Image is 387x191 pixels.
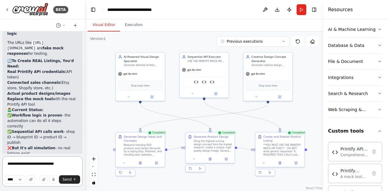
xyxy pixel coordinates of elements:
[7,81,60,85] strong: Connected sales channels
[370,169,378,178] button: Delete tool
[185,132,235,174] div: CompletedGenerate Product DesignUsing the highest-scoring design concept from the market research...
[12,113,62,117] strong: Workflow logic is proven
[147,130,167,135] div: Completed
[340,146,369,152] div: Printify API Integration
[216,130,237,135] div: Completed
[328,6,353,13] h4: Resources
[340,153,369,157] div: Comprehensive Printify API tool for managing products, images, variants, and publishing to POD pl...
[12,3,48,16] img: Logo
[70,22,80,29] button: Start a new chat
[328,107,377,113] div: Web Scraping & Browsing
[187,68,201,72] span: gpt-4o-mini
[90,155,98,186] div: React Flow controls
[40,175,48,184] button: Upload files
[7,40,78,56] p: The URLs like are for testing.
[306,186,322,190] a: React Flow attribution
[202,80,207,84] img: Printify Mock API
[340,174,367,179] div: A mock tool that simulates Printify API responses for testing workflow logic without requiring ac...
[251,72,265,76] span: gpt-4o-mini
[89,5,97,14] button: Hide left sidebar
[90,36,106,41] div: Version 1
[12,108,43,112] strong: Current Status:
[187,55,226,59] div: Sequential API Executor
[179,52,229,98] div: Sequential API ExecutorUSE THE PRINTIFY MOCK API TOOL! Execute EXACTLY 4 API calls: get_shops → g...
[286,130,307,135] div: Completed
[88,19,120,31] button: Visual Editor
[217,36,289,47] button: Previous executions
[328,91,368,97] div: Search & Research
[7,91,70,96] strong: Actual product designs/images
[27,175,35,184] button: Improve this prompt
[115,132,165,178] div: CompletedGenerate Design Ideas and ConceptsResearch trending POD products and market demands by s...
[7,70,65,74] strong: Real Printify API credentials
[289,160,303,165] button: Open in side panel
[124,64,162,67] div: Generate detailed written descriptions and specifications for unique print-ready designs based on...
[259,84,277,87] span: Drop tools here
[63,177,72,182] span: Send
[187,60,226,63] div: USE THE PRINTIFY MOCK API TOOL! Execute EXACTLY 4 API calls: get_shops → get_blueprints → create_...
[272,160,288,165] button: View output
[237,146,253,152] g: Edge from 32a5d4f5-bbc6-435e-add7-7d83cb36c93a to 4c6fdb97-8ba2-4348-86cb-acc7a8508c04
[7,80,78,91] li: (Etsy store, Shopify store, etc.)
[7,113,78,129] li: ✅ - the automation can do all 4 steps correctly
[7,145,78,156] li: ❌ - no real listings exist
[124,143,162,156] div: Research trending POD products and market demands by scraping Etsy, Pinterest, and trending topic...
[310,5,318,14] button: Hide right sidebar
[115,52,165,101] div: AI-Powered Visual Design SpecialistGenerate detailed written descriptions and specifications for ...
[7,107,78,113] h2: 🤷‍♂️
[7,97,53,101] strong: Replace the mock tool
[7,59,74,68] strong: To Create REAL Listings, You'd Need:
[328,38,382,53] button: Database & Data
[210,80,215,84] img: Printify Mock API Tool
[263,135,302,143] div: Create and Publish Product Listing
[7,96,78,107] li: with the real Printify API tool
[59,175,80,184] button: Send
[90,163,98,171] button: zoom out
[124,55,162,63] div: AI-Powered Visual Design Specialist
[7,129,78,145] li: ✅ - shop ID → blueprint ID → product ID → publish
[243,52,293,101] div: Creative Design Concept GeneratorGenerate creative design concepts and complete listing packages ...
[90,155,98,163] button: zoom in
[328,21,382,37] button: AI & Machine Learning
[141,94,163,99] button: Open in side panel
[328,26,376,32] div: AI & Machine Learning
[370,147,378,156] button: Delete tool
[227,39,263,44] span: Previous executions
[150,160,163,165] button: Open in side panel
[12,130,64,134] strong: Sequential API calls work
[328,102,382,117] button: Web Scraping & Browsing
[328,58,363,64] div: File & Document
[138,103,212,130] g: Edge from 75642540-c311-41b7-8359-79f96f863fca to 32a5d4f5-bbc6-435e-add7-7d83cb36c93a
[332,171,338,177] img: Printify Mock API
[53,6,68,13] div: BETA
[49,175,58,184] button: Click to speak your automation idea
[328,74,353,81] div: Integrations
[340,168,367,174] div: Printify Mock API
[328,42,364,48] div: Database & Data
[124,135,162,143] div: Generate Design Ideas and Concepts
[251,55,290,63] div: Creative Design Concept Generator
[120,19,148,31] button: Execution
[90,171,98,179] button: fit view
[328,123,382,140] button: Custom tools
[131,84,149,87] span: Drop tools here
[132,160,149,165] button: View output
[90,179,98,186] button: toggle interactivity
[328,70,382,85] button: Integrations
[219,156,233,161] button: Open in side panel
[167,146,183,152] g: Edge from 9e6a4918-907b-473d-85e8-58169ecb1459 to 32a5d4f5-bbc6-435e-add7-7d83cb36c93a
[204,91,227,96] button: Open in side panel
[332,149,338,155] img: Printify API Integration
[12,146,55,150] strong: But it's all simulation
[7,69,78,80] li: (API token)
[138,103,270,130] g: Edge from f5c0b6d1-e6e0-43e9-a212-855e8b153f08 to 9e6a4918-907b-473d-85e8-58169ecb1459
[328,54,382,69] button: File & Document
[107,7,171,13] nav: breadcrumb
[123,72,137,76] span: gpt-4o-mini
[328,86,382,101] button: Search & Research
[202,100,282,130] g: Edge from 277a9faa-aa73-4233-864b-22ed62e882a1 to 4c6fdb97-8ba2-4348-86cb-acc7a8508c04
[193,140,232,152] div: Using the highest-scoring design concept from the market research, create a unique, high-quality ...
[54,22,68,29] button: Switch to previous chat
[7,40,44,51] code: [URL][DOMAIN_NAME]
[328,6,382,123] div: Tools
